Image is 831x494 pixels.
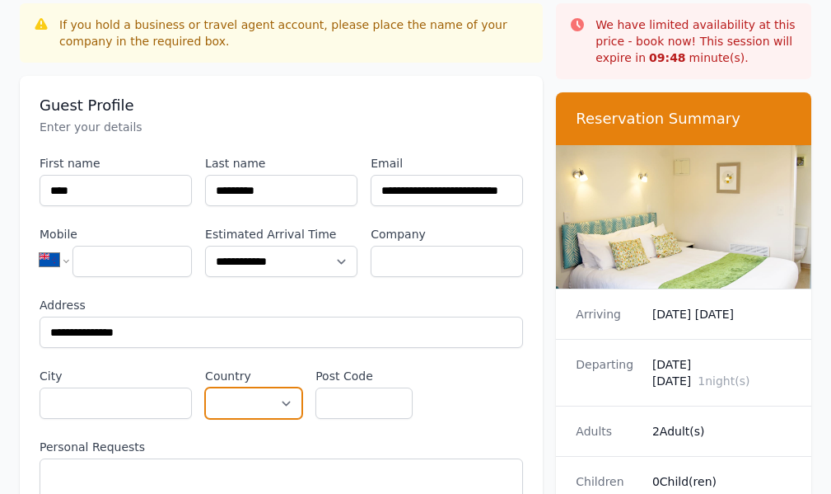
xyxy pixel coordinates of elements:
[40,96,523,115] h3: Guest Profile
[595,16,798,66] p: We have limited availability at this price - book now! This session will expire in minute(s).
[205,368,302,384] label: Country
[576,473,639,490] dt: Children
[698,374,749,388] span: 1 night(s)
[556,145,811,289] img: Compact Queen Studio
[576,423,639,440] dt: Adults
[315,368,413,384] label: Post Code
[40,155,192,172] label: First name
[652,423,791,440] dd: 2 Adult(s)
[371,155,523,172] label: Email
[40,297,523,313] label: Address
[205,155,357,172] label: Last name
[40,368,192,384] label: City
[59,16,530,49] div: If you hold a business or travel agent account, please place the name of your company in the requ...
[40,226,192,242] label: Mobile
[652,473,791,490] dd: 0 Child(ren)
[40,439,523,455] label: Personal Requests
[371,226,523,242] label: Company
[576,356,639,389] dt: Departing
[652,356,791,389] dd: [DATE] [DATE]
[205,226,357,242] label: Estimated Arrival Time
[40,119,523,135] p: Enter your details
[649,51,686,64] strong: 09 : 48
[652,306,791,322] dd: [DATE] [DATE]
[576,109,791,129] h3: Reservation Summary
[576,306,639,322] dt: Arriving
